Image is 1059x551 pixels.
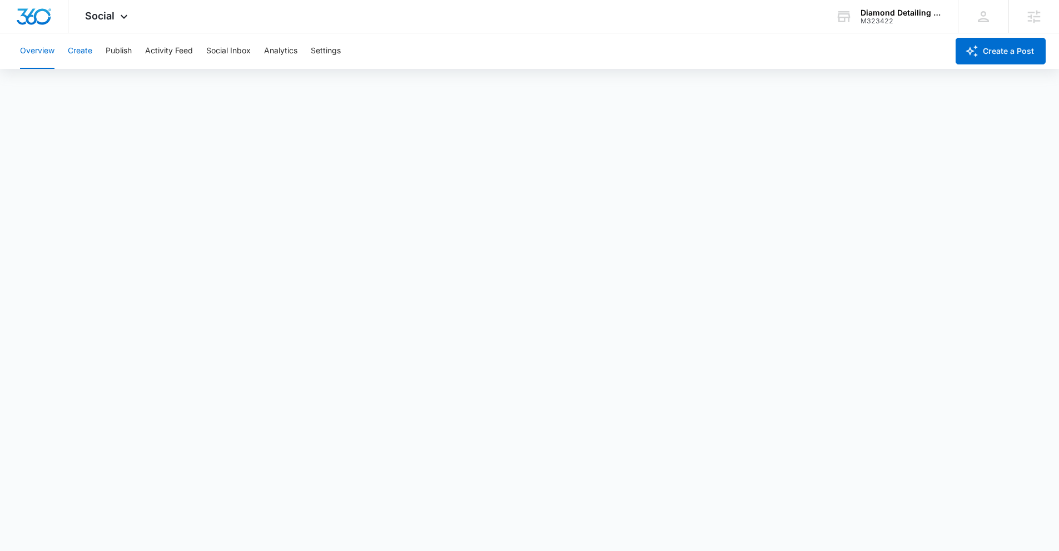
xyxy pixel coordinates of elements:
button: Create [68,33,92,69]
button: Publish [106,33,132,69]
button: Activity Feed [145,33,193,69]
button: Create a Post [956,38,1046,64]
button: Overview [20,33,54,69]
span: Social [85,10,115,22]
div: account name [861,8,942,17]
div: account id [861,17,942,25]
button: Social Inbox [206,33,251,69]
button: Analytics [264,33,297,69]
button: Settings [311,33,341,69]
